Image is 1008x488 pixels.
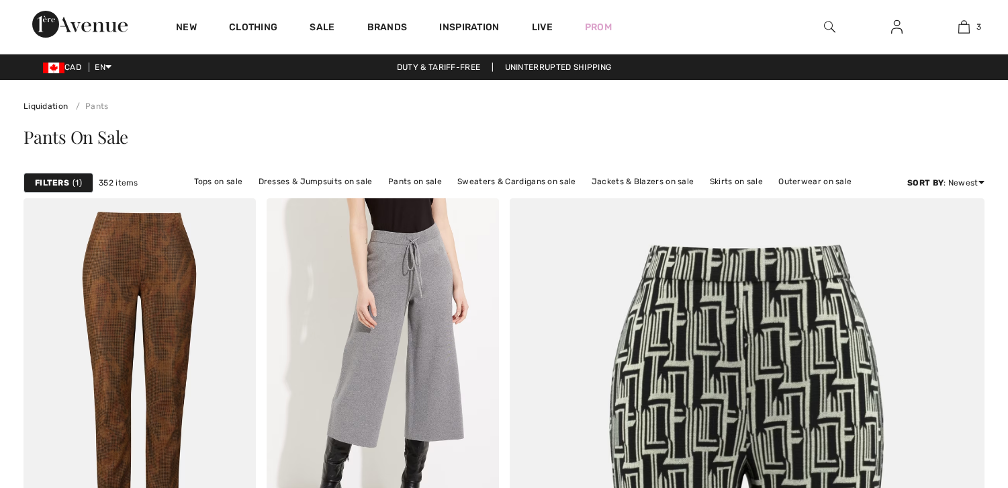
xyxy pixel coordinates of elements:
a: Outerwear on sale [772,173,858,190]
a: Sign In [880,19,913,36]
a: New [176,22,197,36]
span: CAD [43,63,87,72]
span: 1 [73,177,82,189]
a: Prom [585,20,612,34]
a: Brands [367,22,408,36]
a: Tops on sale [187,173,250,190]
a: Sweaters & Cardigans on sale [451,173,582,190]
a: Pants [71,101,109,111]
iframe: Opens a widget where you can find more information [922,387,995,421]
span: 3 [976,21,981,33]
img: 1ère Avenue [32,11,128,38]
a: Pants on sale [381,173,449,190]
a: 3 [931,19,997,35]
a: Live [532,20,553,34]
div: : Newest [907,177,984,189]
span: Pants On Sale [24,125,128,149]
span: Inspiration [439,22,499,36]
span: 352 items [99,177,138,189]
img: Canadian Dollar [43,63,64,73]
a: Liquidation [24,101,68,111]
strong: Filters [35,177,69,189]
strong: Sort By [907,178,944,188]
img: search the website [824,19,835,35]
a: Skirts on sale [703,173,770,190]
a: Clothing [229,22,277,36]
a: Sale [310,22,334,36]
a: Dresses & Jumpsuits on sale [252,173,379,190]
img: My Info [891,19,903,35]
span: EN [95,63,111,72]
a: Jackets & Blazers on sale [585,173,701,190]
img: My Bag [958,19,970,35]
